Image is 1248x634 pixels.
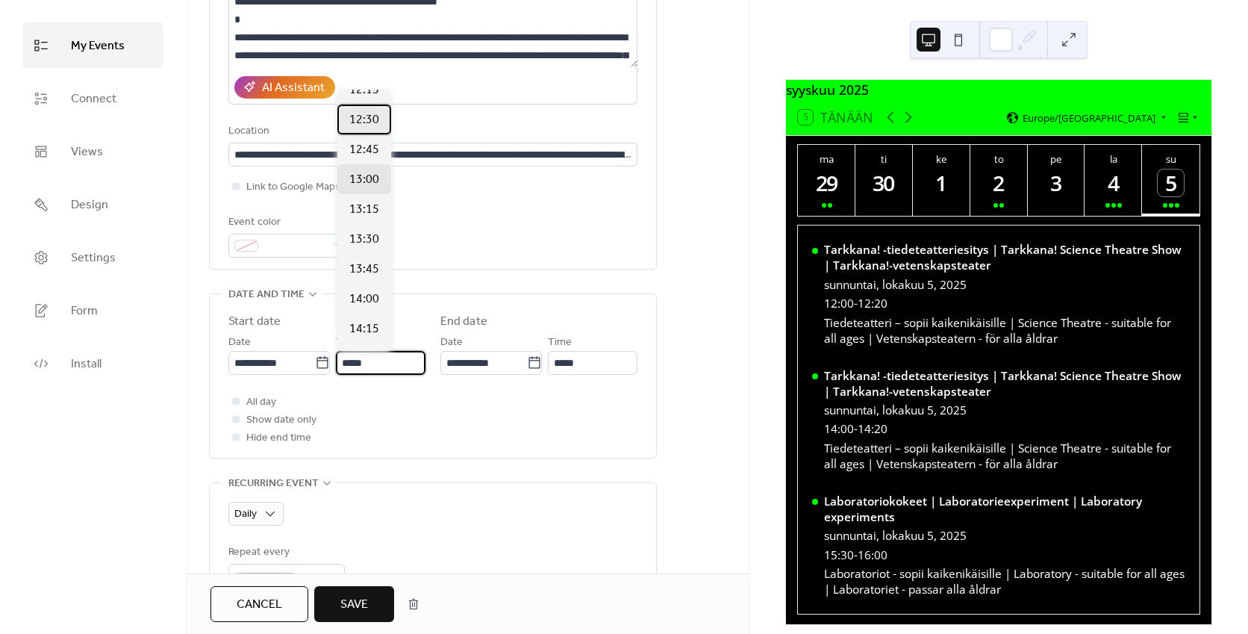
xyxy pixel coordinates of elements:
div: su [1146,152,1195,166]
button: su5 [1142,145,1199,216]
span: 12:45 [349,141,379,159]
span: Design [71,193,108,217]
span: Show date only [246,411,316,429]
span: 13:15 [349,201,379,219]
span: 13:30 [349,231,379,249]
span: Cancel [237,596,282,614]
span: Daily [234,504,257,524]
span: 16:00 [858,547,887,563]
span: Date and time [228,286,305,304]
div: Tiedeteatteri – sopii kaikenikäisille | Science Theatre - suitable for all ages | Vetenskapsteate... [824,315,1185,346]
div: 3 [1043,170,1070,196]
span: 13:00 [349,171,379,189]
div: AI Assistant [262,79,325,97]
span: Hide end time [246,429,311,447]
a: Connect [22,75,163,121]
span: - [854,421,858,437]
a: Design [22,181,163,227]
div: Repeat every [228,544,342,562]
div: Laboratoriot - sopii kaikenikäisille | Laboratory - suitable for all ages | Laboratoriet - passar... [824,566,1185,597]
span: - [854,547,858,563]
span: Time [336,334,360,352]
div: ma [802,152,851,166]
span: Settings [71,246,116,270]
div: 30 [871,170,898,196]
span: 14:00 [349,290,379,308]
span: All day [246,394,276,411]
div: 1 [928,170,955,196]
div: 5 [1158,170,1185,196]
span: Date [440,334,463,352]
div: Laboratoriokokeet | Laboratorieexperiment | Laboratory experiments [824,494,1185,525]
div: la [1089,152,1138,166]
button: pe3 [1028,145,1085,216]
button: AI Assistant [234,76,335,99]
div: Tiedeteatteri – sopii kaikenikäisille | Science Theatre - suitable for all ages | Vetenskapsteate... [824,441,1185,472]
span: Europe/[GEOGRAPHIC_DATA] [1023,113,1155,122]
button: la4 [1085,145,1142,216]
span: 12:15 [349,81,379,99]
div: Location [228,122,634,140]
span: Views [71,140,103,164]
div: 29 [814,170,840,196]
span: 14:00 [824,421,854,437]
a: Views [22,128,163,174]
button: Cancel [210,586,308,622]
a: Form [22,288,163,333]
button: Save [314,586,394,622]
span: Time [548,334,572,352]
button: to2 [970,145,1028,216]
span: 14:20 [858,421,887,437]
div: to [975,152,1023,166]
div: Tarkkana! -tiedeteatteriesitys | Tarkkana! Science Theatre Show | Tarkkana!-vetenskapsteater [824,368,1185,400]
span: Recurring event [228,475,319,493]
span: Install [71,352,102,376]
div: pe [1032,152,1081,166]
span: 14:30 [349,350,379,368]
span: Save [340,596,368,614]
span: Connect [71,87,116,111]
span: Date [228,334,251,352]
div: 2 [985,170,1012,196]
div: Start date [228,313,281,331]
button: ti30 [855,145,913,216]
span: 14:15 [349,320,379,338]
span: - [854,296,858,311]
span: My Events [71,34,125,58]
span: 15:30 [824,547,854,563]
div: ke [917,152,966,166]
div: 4 [1100,170,1127,196]
div: sunnuntai, lokakuu 5, 2025 [824,403,1185,418]
span: Form [71,299,98,323]
div: Tarkkana! -tiedeteatteriesitys | Tarkkana! Science Theatre Show | Tarkkana!-vetenskapsteater [824,242,1185,273]
div: ti [860,152,908,166]
a: Install [22,341,163,386]
div: syyskuu 2025 [786,80,1211,99]
div: End date [440,313,487,331]
div: sunnuntai, lokakuu 5, 2025 [824,277,1185,293]
span: 12:00 [824,296,854,311]
span: 13:45 [349,261,379,279]
span: 12:20 [858,296,887,311]
div: sunnuntai, lokakuu 5, 2025 [824,528,1185,544]
a: Settings [22,234,163,280]
a: My Events [22,22,163,68]
span: 12:30 [349,111,379,129]
span: Link to Google Maps [246,178,340,196]
div: Event color [228,214,348,231]
button: ke1 [913,145,970,216]
button: ma29 [798,145,855,216]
